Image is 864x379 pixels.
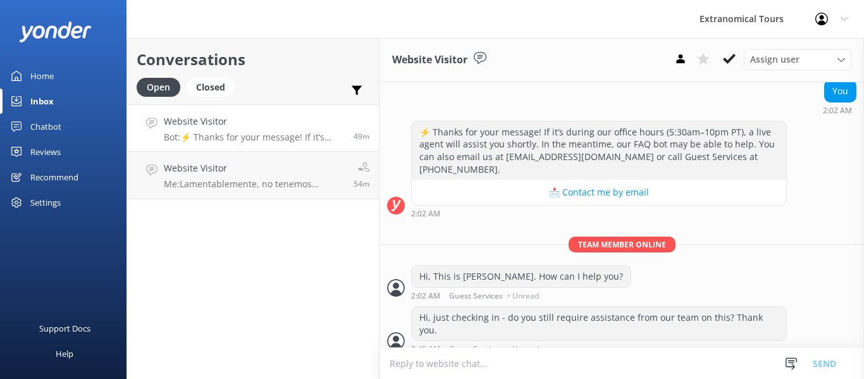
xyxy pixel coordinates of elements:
span: Team member online [569,237,676,252]
div: Sep 08 2025 11:02am (UTC -07:00) America/Tijuana [823,106,856,115]
img: yonder-white-logo.png [19,22,92,42]
div: Home [30,63,54,89]
span: • Unread [507,292,539,300]
div: Inbox [30,89,54,114]
h2: Conversations [137,47,369,71]
a: Website VisitorMe:Lamentablemente, no tenemos existencias para mañana. La próxima disponibilidad ... [127,152,379,199]
div: Hi, This is [PERSON_NAME]. How can I help you? [412,266,631,287]
div: Sep 08 2025 11:02am (UTC -07:00) America/Tijuana [411,209,787,218]
div: Recommend [30,165,78,190]
p: Bot: ⚡ Thanks for your message! If it’s during our office hours (5:30am–10pm PT), a live agent wi... [164,132,344,143]
strong: 2:02 AM [411,210,440,218]
div: You [825,80,856,102]
a: Closed [187,80,241,94]
div: Open [137,78,180,97]
div: Closed [187,78,235,97]
span: Guest Services [449,345,503,353]
strong: 2:45 AM [411,345,440,353]
a: Website VisitorBot:⚡ Thanks for your message! If it’s during our office hours (5:30am–10pm PT), a... [127,104,379,152]
div: Support Docs [39,316,90,341]
span: Assign user [750,53,799,66]
a: Open [137,80,187,94]
div: Reviews [30,139,61,165]
div: Sep 08 2025 11:45am (UTC -07:00) America/Tijuana [411,344,787,353]
div: Assign User [744,49,851,70]
strong: 2:02 AM [823,107,852,115]
div: Sep 08 2025 11:02am (UTC -07:00) America/Tijuana [411,291,631,300]
strong: 2:02 AM [411,292,440,300]
div: Chatbot [30,114,61,139]
p: Me: Lamentablemente, no tenemos existencias para mañana. La próxima disponibilidad sería el día 10. [164,178,344,190]
span: Sep 08 2025 11:02am (UTC -07:00) America/Tijuana [354,131,369,142]
div: Settings [30,190,61,215]
button: 📩 Contact me by email [412,180,786,205]
div: ⚡ Thanks for your message! If it’s during our office hours (5:30am–10pm PT), a live agent will as... [412,121,786,180]
span: Guest Services [449,292,503,300]
h4: Website Visitor [164,161,344,175]
div: Help [56,341,73,366]
h4: Website Visitor [164,115,344,128]
div: Hi, just checking in - do you still require assistance from our team on this? Thank you. [412,307,786,340]
h3: Website Visitor [392,52,467,68]
span: • Unread [507,345,539,353]
span: Sep 08 2025 10:57am (UTC -07:00) America/Tijuana [354,178,369,189]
